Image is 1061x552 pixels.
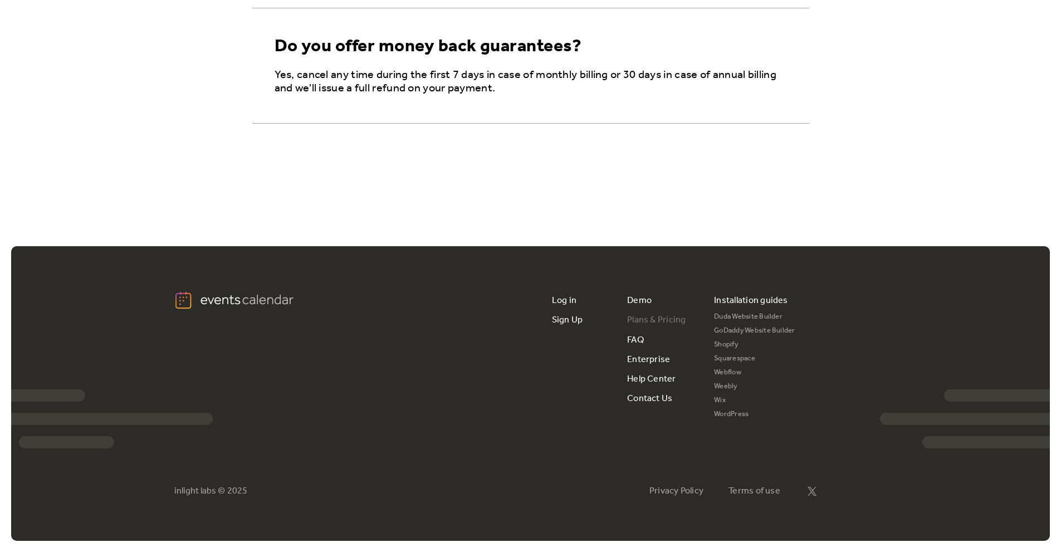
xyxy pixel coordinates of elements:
[174,486,225,496] div: inlight labs ©
[552,310,583,330] a: Sign Up
[627,389,672,408] a: Contact Us
[627,310,686,330] a: Plans & Pricing
[627,330,644,350] a: FAQ
[714,324,795,338] a: GoDaddy Website Builder
[627,350,670,369] a: Enterprise
[714,338,795,352] a: Shopify
[627,369,676,389] a: Help Center
[714,291,788,310] div: Installation guides
[714,380,795,394] a: Weebly
[714,394,795,408] a: Wix
[714,408,795,422] a: WordPress
[627,291,652,310] a: Demo
[275,36,582,57] div: Do you offer money back guarantees?
[714,352,795,366] a: Squarespace
[714,366,795,380] a: Webflow
[649,486,703,496] a: Privacy Policy
[728,486,780,496] a: Terms of use
[275,69,791,95] p: Yes, cancel any time during the first 7 days in case of monthly billing or 30 days in case of ann...
[552,291,576,310] a: Log in
[714,310,795,324] a: Duda Website Builder
[227,486,247,496] div: 2025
